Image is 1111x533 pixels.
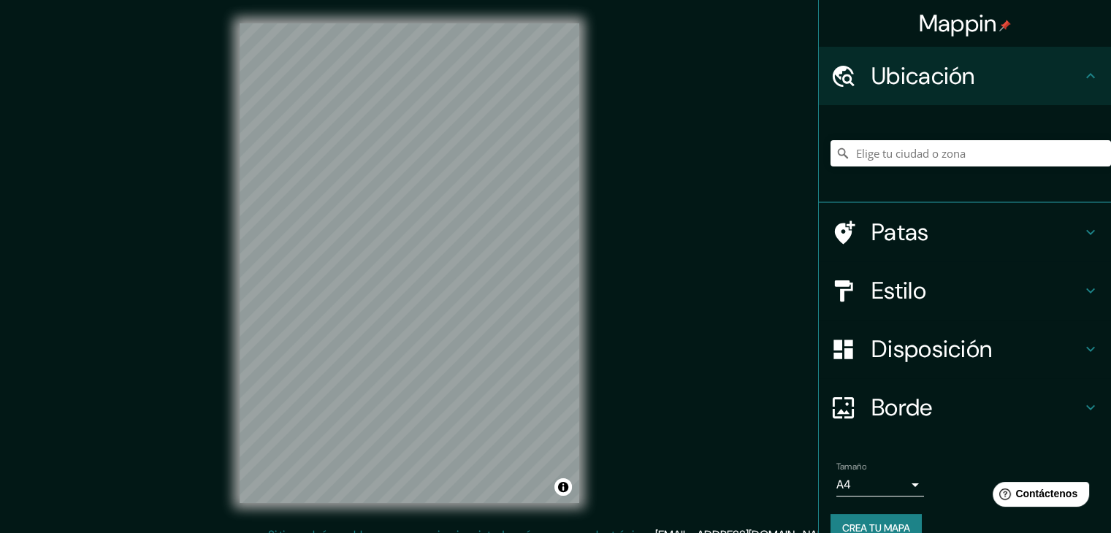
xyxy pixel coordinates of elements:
font: Tamaño [836,461,866,472]
div: A4 [836,473,924,496]
div: Patas [819,203,1111,261]
font: Borde [871,392,933,423]
button: Activar o desactivar atribución [554,478,572,496]
div: Disposición [819,320,1111,378]
font: Ubicación [871,61,975,91]
div: Estilo [819,261,1111,320]
font: Patas [871,217,929,248]
font: Estilo [871,275,926,306]
font: Disposición [871,334,992,364]
iframe: Lanzador de widgets de ayuda [981,476,1095,517]
img: pin-icon.png [999,20,1011,31]
canvas: Mapa [240,23,579,503]
div: Ubicación [819,47,1111,105]
input: Elige tu ciudad o zona [831,140,1111,166]
div: Borde [819,378,1111,437]
font: Mappin [919,8,997,39]
font: A4 [836,477,851,492]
